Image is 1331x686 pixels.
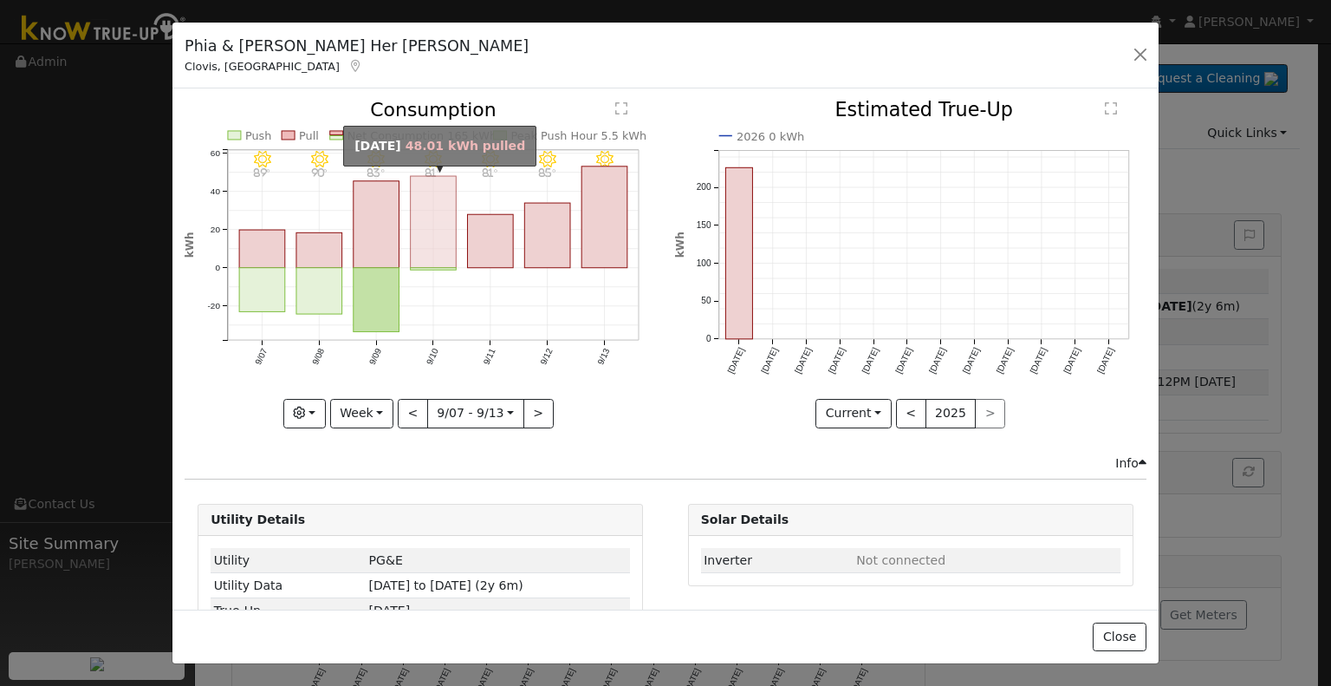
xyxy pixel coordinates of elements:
td: Inverter [701,548,854,573]
text: [DATE] [1028,346,1049,376]
span: [DATE] to [DATE] (2y 6m) [369,578,523,592]
text: [DATE] [893,346,914,376]
p: 89° [247,168,277,178]
rect: onclick="" [354,268,399,332]
span: 48.01 kWh pulled [406,139,526,153]
div: Info [1115,454,1146,473]
text: Estimated True-Up [834,99,1013,121]
span: Clovis, [GEOGRAPHIC_DATA] [185,60,340,73]
text: [DATE] [725,346,746,376]
button: 2025 [925,399,977,428]
i: 9/07 - Clear [254,151,271,168]
span: ID: null, authorized: None [856,553,945,567]
i: 9/13 - Clear [596,151,614,168]
text: [DATE] [793,346,814,376]
rect: onclick="" [411,176,457,268]
text: Peak Push Hour 5.5 kWh [511,129,647,142]
rect: onclick="" [354,181,399,268]
text: 9/07 [253,347,269,367]
text: 9/08 [310,347,326,367]
button: Current [815,399,892,428]
text: kWh [674,232,686,258]
rect: onclick="" [296,268,342,314]
text: 2026 0 kWh [737,130,805,143]
text: [DATE] [1062,346,1082,376]
rect: onclick="" [525,203,571,268]
text: 9/13 [596,347,612,367]
text: Pull [299,129,319,142]
p: 83° [361,168,392,178]
text: [DATE] [827,346,847,376]
text: 9/11 [482,347,497,367]
text: Push [245,129,271,142]
rect: onclick="" [468,215,514,269]
text: 60 [211,148,221,158]
text: 9/09 [367,347,383,367]
td: Utility Data [211,573,366,598]
p: 90° [304,168,334,178]
text: Consumption [370,99,497,121]
rect: onclick="" [239,231,285,269]
text: [DATE] [860,346,880,376]
text:  [615,101,627,115]
text: -20 [208,301,221,310]
rect: onclick="" [582,167,628,268]
button: > [523,399,554,428]
rect: onclick="" [411,268,457,270]
button: 9/07 - 9/13 [427,399,524,428]
text: 9/10 [425,347,440,367]
button: Close [1093,623,1146,652]
rect: onclick="" [239,268,285,312]
p: 85° [533,168,563,178]
strong: [DATE] [354,139,401,153]
text: 40 [211,186,221,196]
text: 200 [696,183,711,193]
text: [DATE] [759,346,780,376]
text: kWh [184,232,196,258]
text: 50 [701,297,711,306]
strong: Solar Details [701,513,789,526]
text: [DATE] [995,346,1016,376]
text: 0 [705,335,711,344]
text: [DATE] [1095,346,1116,376]
td: True-Up [211,598,366,624]
span: ID: 16583036, authorized: 04/23/25 [369,553,403,567]
i: 9/08 - Clear [311,151,328,168]
p: 81° [476,168,506,178]
td: [DATE] [366,598,630,624]
text:  [1105,102,1117,116]
rect: onclick="" [725,168,752,340]
button: < [398,399,428,428]
i: 9/12 - Clear [539,151,556,168]
a: Map [348,59,364,73]
text: 150 [696,220,711,230]
text: 0 [215,263,220,272]
text: 9/12 [539,347,555,367]
button: Week [330,399,393,428]
td: Utility [211,548,366,573]
strong: Utility Details [211,513,305,526]
h5: Phia & [PERSON_NAME] Her [PERSON_NAME] [185,35,529,57]
text: 20 [211,225,221,234]
text: 100 [696,258,711,268]
text: [DATE] [927,346,948,376]
button: < [896,399,926,428]
text: [DATE] [961,346,982,376]
rect: onclick="" [296,233,342,268]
